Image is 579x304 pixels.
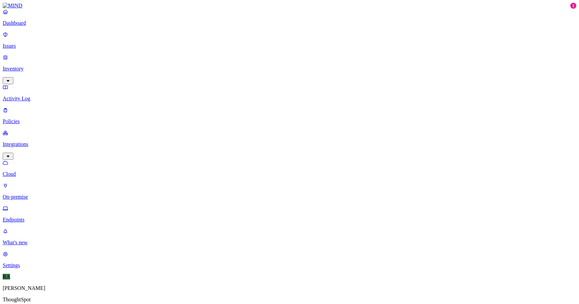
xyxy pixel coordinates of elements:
a: Activity Log [3,84,576,102]
span: RA [3,274,10,280]
p: Activity Log [3,96,576,102]
a: Inventory [3,54,576,83]
a: Settings [3,251,576,268]
a: Cloud [3,160,576,177]
div: 1 [570,3,576,9]
a: What's new [3,228,576,246]
p: Settings [3,262,576,268]
a: Dashboard [3,9,576,26]
a: MIND [3,3,576,9]
p: On-premise [3,194,576,200]
a: On-premise [3,183,576,200]
a: Issues [3,32,576,49]
p: Cloud [3,171,576,177]
p: Dashboard [3,20,576,26]
p: Issues [3,43,576,49]
p: Integrations [3,141,576,147]
img: MIND [3,3,22,9]
p: Endpoints [3,217,576,223]
a: Policies [3,107,576,124]
p: Policies [3,118,576,124]
p: What's new [3,240,576,246]
a: Integrations [3,130,576,159]
p: [PERSON_NAME] [3,285,576,291]
p: Inventory [3,66,576,72]
a: Endpoints [3,205,576,223]
p: ThoughtSpot [3,297,576,303]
